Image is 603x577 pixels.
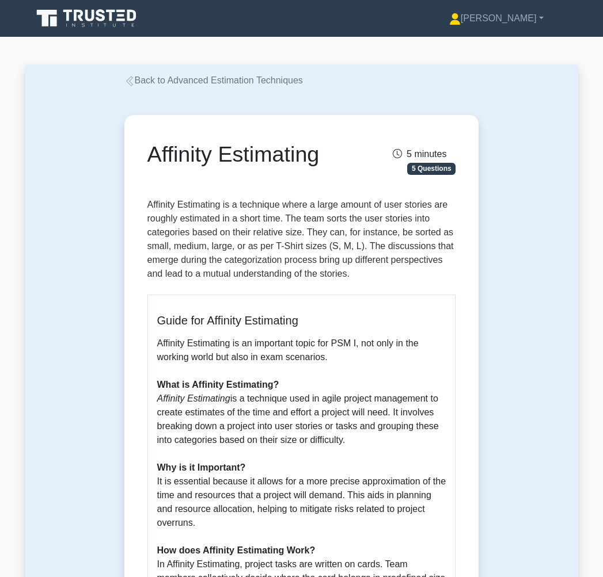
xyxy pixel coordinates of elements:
a: [PERSON_NAME] [422,7,571,30]
p: Affinity Estimating is a technique where a large amount of user stories are roughly estimated in ... [147,198,456,285]
span: 5 minutes [393,149,446,159]
a: Back to Advanced Estimation Techniques [124,75,303,85]
h5: Guide for Affinity Estimating [157,314,446,327]
i: Affinity Estimating [157,393,230,403]
h1: Affinity Estimating [147,142,348,167]
span: 5 Questions [407,163,456,174]
b: How does Affinity Estimating Work? [157,545,316,555]
b: What is Affinity Estimating? [157,380,279,389]
b: Why is it Important? [157,463,246,472]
